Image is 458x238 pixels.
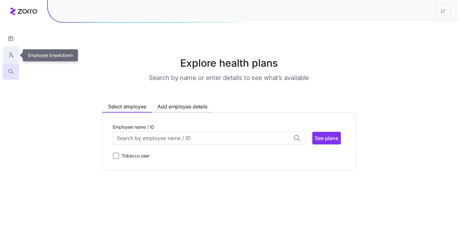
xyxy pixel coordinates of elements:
h3: Search by name or enter details to see what’s available [149,73,309,82]
input: Search by employee name / ID [113,132,306,144]
label: Tobacco user [119,152,150,160]
span: Add employee details [157,103,207,111]
span: See plans [315,134,338,142]
label: Employee name / ID [113,124,154,131]
button: See plans [312,132,341,144]
h1: Explore health plans [72,56,386,71]
span: Select employee [108,103,146,111]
